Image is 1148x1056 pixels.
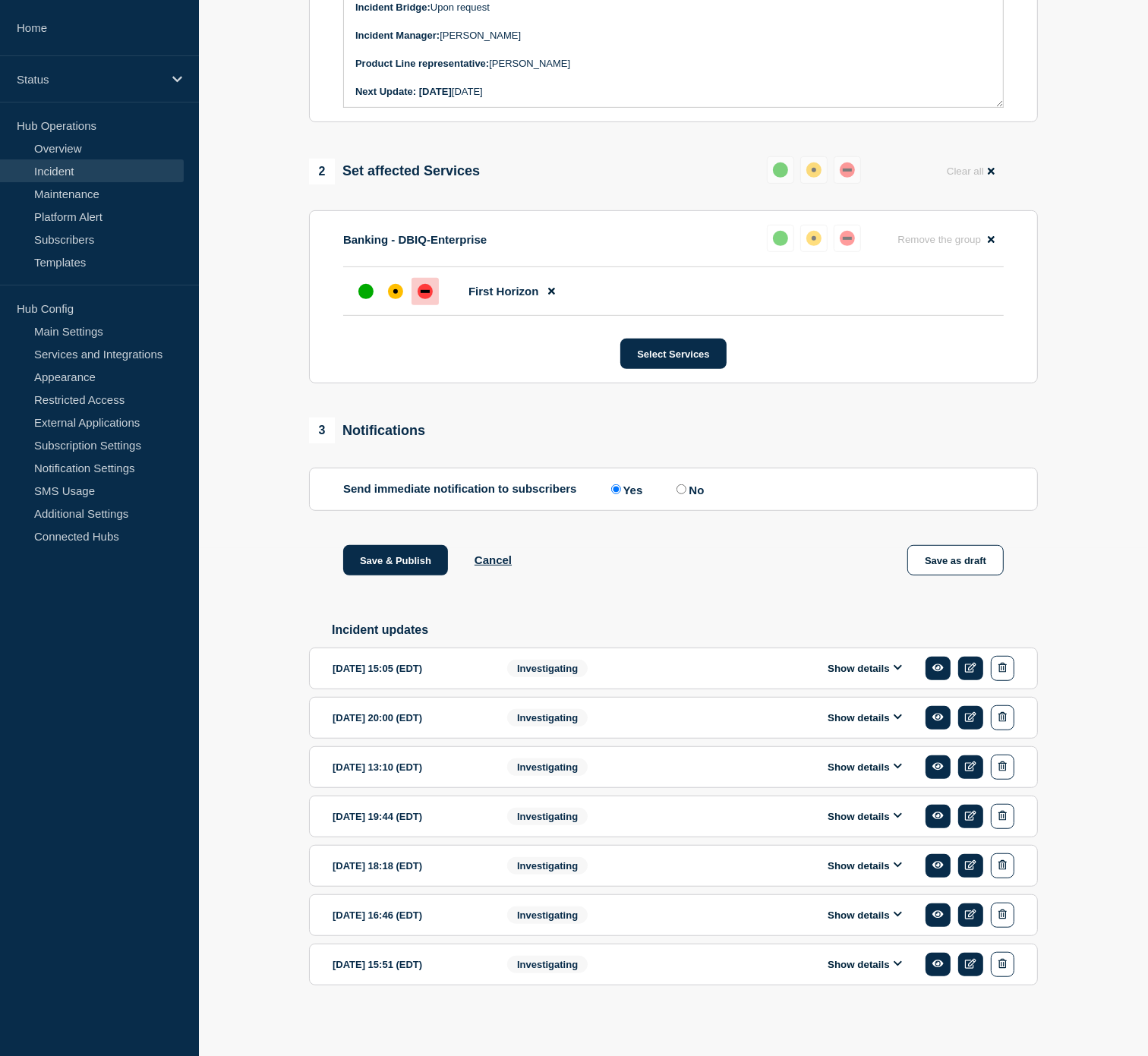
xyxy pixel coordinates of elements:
span: Investigating [507,808,588,825]
button: Save & Publish [343,545,448,575]
p: Status [17,73,162,86]
button: Show details [823,909,907,922]
span: Investigating [507,906,588,924]
p: [DATE] [355,85,992,99]
p: [PERSON_NAME] [355,57,992,71]
div: [DATE] 15:51 (EDT) [333,952,484,977]
label: No [673,482,704,496]
div: up [773,162,788,178]
button: Save as draft [907,545,1004,575]
p: Send immediate notification to subscribers [343,482,577,496]
button: Cancel [475,553,512,566]
button: Show details [823,761,907,774]
span: First Horizon [468,285,539,298]
h2: Incident updates [332,623,1038,637]
button: down [834,225,861,252]
div: [DATE] 15:05 (EDT) [333,656,484,681]
button: Select Services [620,339,726,369]
div: down [418,284,433,299]
div: [DATE] 13:10 (EDT) [333,755,484,780]
div: [DATE] 16:46 (EDT) [333,903,484,928]
div: affected [806,162,822,178]
button: up [767,225,794,252]
button: Show details [823,958,907,971]
div: affected [806,231,822,246]
span: Investigating [507,956,588,973]
span: Investigating [507,758,588,776]
div: [DATE] 20:00 (EDT) [333,705,484,730]
strong: Incident Bridge: [355,2,430,13]
span: 2 [309,159,335,184]
span: Investigating [507,660,588,677]
button: Remove the group [888,225,1004,254]
button: down [834,156,861,184]
div: [DATE] 19:44 (EDT) [333,804,484,829]
div: Send immediate notification to subscribers [343,482,1004,496]
strong: Next Update: [DATE] [355,86,452,97]
button: up [767,156,794,184]
span: Remove the group [897,234,981,245]
div: Set affected Services [309,159,480,184]
button: Show details [823,662,907,675]
div: down [840,162,855,178]
span: Investigating [507,709,588,727]
strong: Product Line representative: [355,58,489,69]
button: Show details [823,859,907,872]
button: affected [800,156,828,184]
p: Upon request [355,1,992,14]
p: Banking - DBIQ-Enterprise [343,233,487,246]
input: Yes [611,484,621,494]
div: up [773,231,788,246]
button: Show details [823,810,907,823]
div: up [358,284,374,299]
button: Clear all [938,156,1004,186]
label: Yes [607,482,643,496]
div: down [840,231,855,246]
div: [DATE] 18:18 (EDT) [333,853,484,878]
p: [PERSON_NAME] [355,29,992,43]
strong: Incident Manager: [355,30,440,41]
span: 3 [309,418,335,443]
input: No [676,484,686,494]
div: affected [388,284,403,299]
div: Notifications [309,418,425,443]
span: Investigating [507,857,588,875]
button: affected [800,225,828,252]
button: Show details [823,711,907,724]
